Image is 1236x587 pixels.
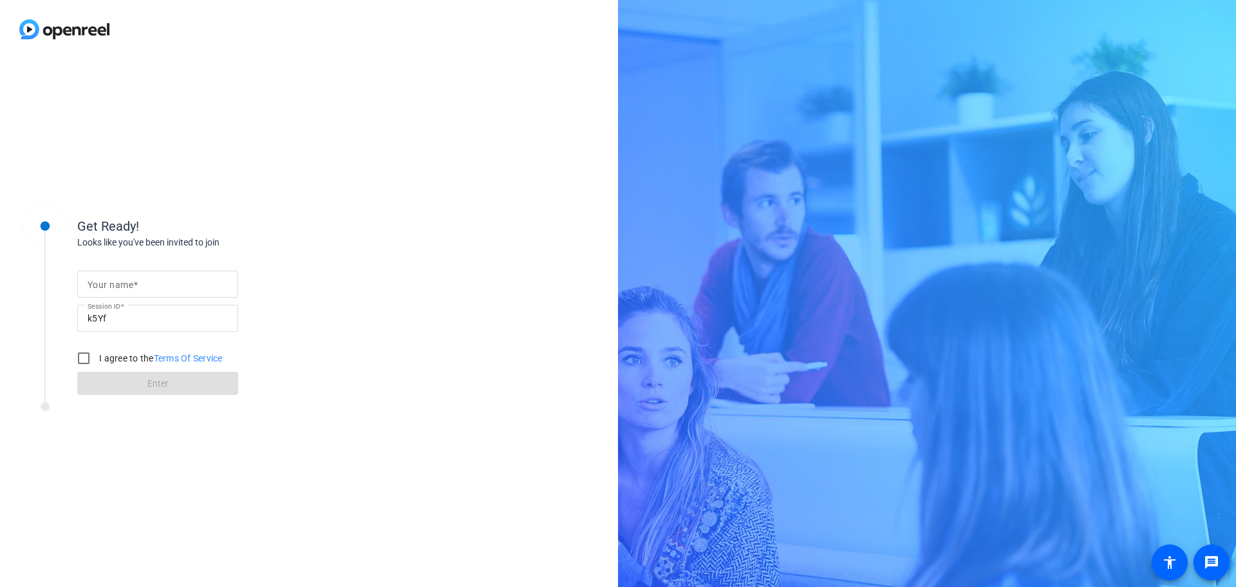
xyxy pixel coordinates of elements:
[88,302,120,310] mat-label: Session ID
[154,353,223,363] a: Terms Of Service
[97,352,223,365] label: I agree to the
[1204,555,1219,570] mat-icon: message
[88,280,133,290] mat-label: Your name
[77,217,335,236] div: Get Ready!
[77,236,335,249] div: Looks like you've been invited to join
[1162,555,1177,570] mat-icon: accessibility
